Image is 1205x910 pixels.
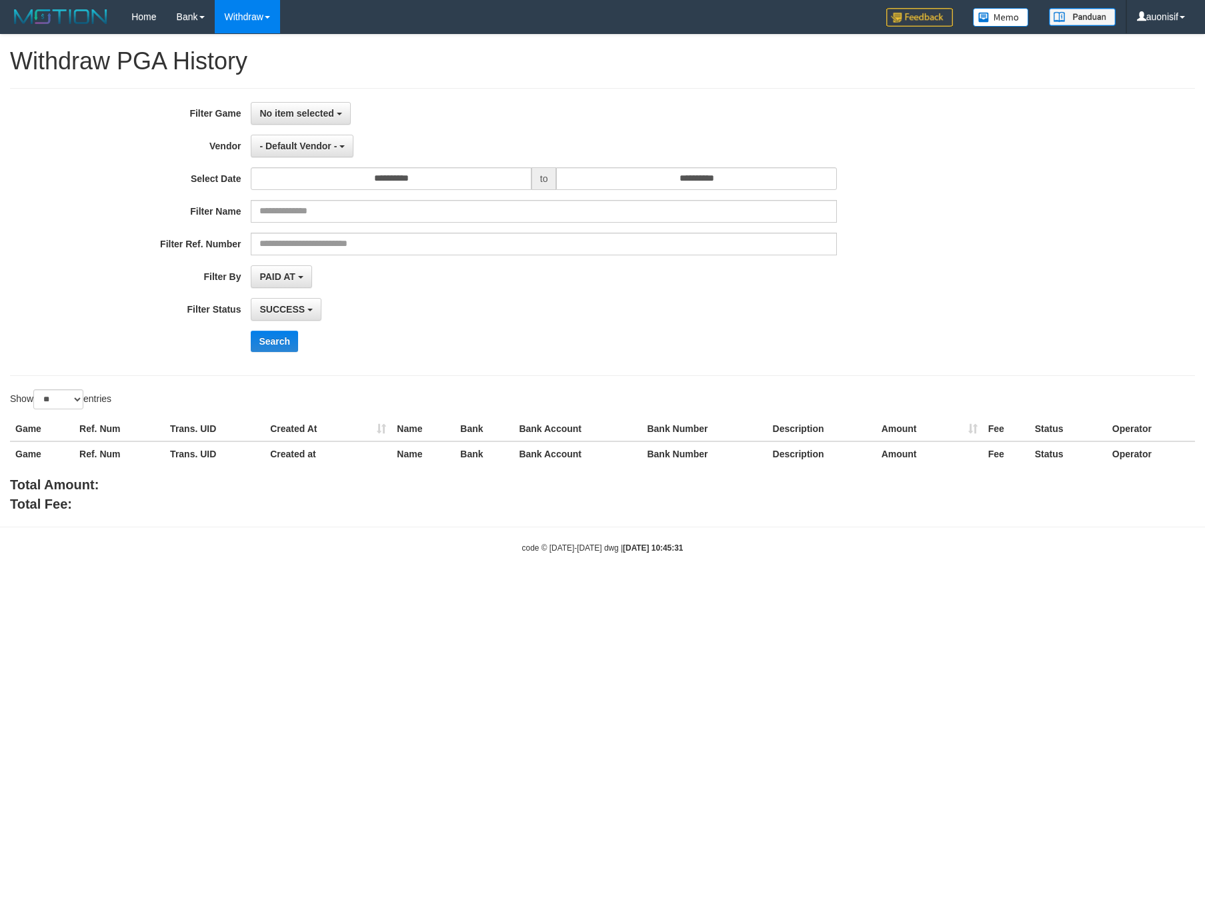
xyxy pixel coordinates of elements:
[623,543,683,553] strong: [DATE] 10:45:31
[973,8,1029,27] img: Button%20Memo.svg
[33,389,83,409] select: Showentries
[165,441,265,466] th: Trans. UID
[10,48,1195,75] h1: Withdraw PGA History
[259,141,337,151] span: - Default Vendor -
[265,441,391,466] th: Created at
[251,331,298,352] button: Search
[455,441,513,466] th: Bank
[983,417,1030,441] th: Fee
[391,441,455,466] th: Name
[531,167,557,190] span: to
[768,441,876,466] th: Description
[1049,8,1116,26] img: panduan.png
[251,298,321,321] button: SUCCESS
[165,417,265,441] th: Trans. UID
[10,477,99,492] b: Total Amount:
[251,102,350,125] button: No item selected
[10,441,74,466] th: Game
[768,417,876,441] th: Description
[642,417,767,441] th: Bank Number
[522,543,684,553] small: code © [DATE]-[DATE] dwg |
[259,108,333,119] span: No item selected
[74,417,165,441] th: Ref. Num
[1107,441,1195,466] th: Operator
[259,304,305,315] span: SUCCESS
[513,417,642,441] th: Bank Account
[251,265,311,288] button: PAID AT
[10,389,111,409] label: Show entries
[259,271,295,282] span: PAID AT
[10,497,72,511] b: Total Fee:
[251,135,353,157] button: - Default Vendor -
[513,441,642,466] th: Bank Account
[455,417,513,441] th: Bank
[10,417,74,441] th: Game
[1030,441,1107,466] th: Status
[10,7,111,27] img: MOTION_logo.png
[391,417,455,441] th: Name
[1107,417,1195,441] th: Operator
[876,417,983,441] th: Amount
[642,441,767,466] th: Bank Number
[886,8,953,27] img: Feedback.jpg
[983,441,1030,466] th: Fee
[74,441,165,466] th: Ref. Num
[1030,417,1107,441] th: Status
[876,441,983,466] th: Amount
[265,417,391,441] th: Created At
